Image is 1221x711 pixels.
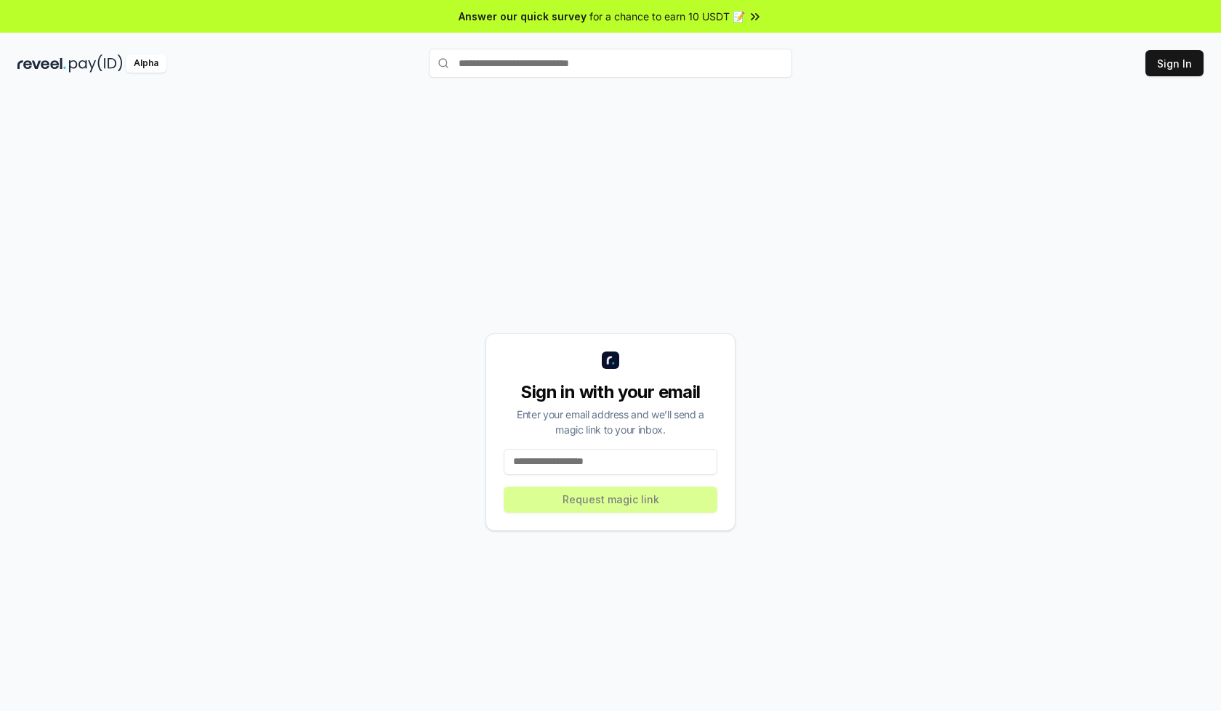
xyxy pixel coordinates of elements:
[1145,50,1204,76] button: Sign In
[504,407,717,437] div: Enter your email address and we’ll send a magic link to your inbox.
[589,9,745,24] span: for a chance to earn 10 USDT 📝
[504,381,717,404] div: Sign in with your email
[126,54,166,73] div: Alpha
[602,352,619,369] img: logo_small
[459,9,587,24] span: Answer our quick survey
[69,54,123,73] img: pay_id
[17,54,66,73] img: reveel_dark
